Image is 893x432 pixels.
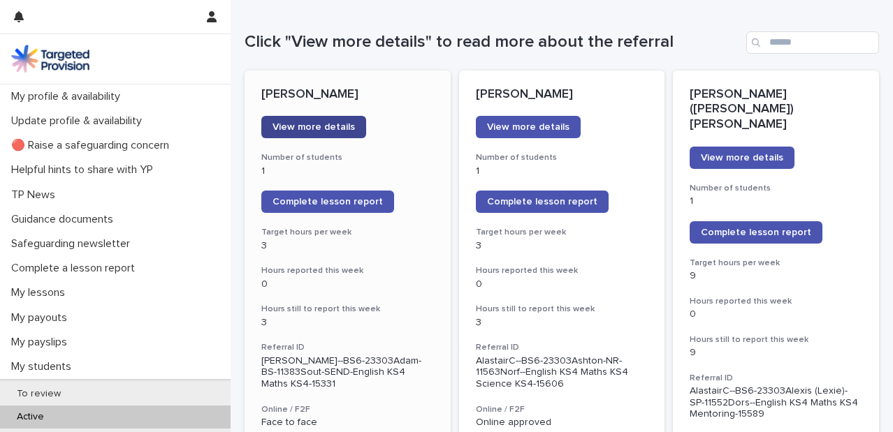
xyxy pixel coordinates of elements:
p: Online approved [476,417,648,429]
p: [PERSON_NAME] ([PERSON_NAME]) [PERSON_NAME] [690,87,862,133]
p: My students [6,360,82,373]
span: Complete lesson report [487,197,597,207]
p: Active [6,411,55,423]
p: 9 [690,270,862,282]
a: View more details [261,116,366,138]
a: Complete lesson report [690,221,822,244]
h3: Referral ID [690,373,862,384]
h3: Number of students [690,183,862,194]
p: My profile & availability [6,90,131,103]
span: View more details [487,122,569,132]
h3: Online / F2F [476,404,648,415]
p: 3 [476,317,648,329]
h3: Target hours per week [690,258,862,269]
h3: Target hours per week [261,227,434,238]
img: M5nRWzHhSzIhMunXDL62 [11,45,89,73]
h3: Referral ID [261,342,434,353]
p: 0 [476,278,648,290]
p: 3 [261,240,434,252]
p: 1 [261,165,434,177]
h3: Hours still to report this week [476,304,648,315]
p: [PERSON_NAME]--BS6-23303Adam-BS-11383Sout-SEND-English KS4 Maths KS4-15331 [261,355,434,390]
p: Safeguarding newsletter [6,237,141,251]
p: 9 [690,347,862,359]
p: 🔴 Raise a safeguarding concern [6,139,180,152]
a: Complete lesson report [261,191,394,213]
h3: Hours still to report this week [690,334,862,345]
p: 0 [690,308,862,320]
span: View more details [701,153,783,163]
a: View more details [476,116,581,138]
p: Guidance documents [6,213,124,226]
h3: Hours reported this week [261,265,434,276]
h3: Target hours per week [476,227,648,238]
p: 1 [690,195,862,207]
p: [PERSON_NAME] [261,87,434,103]
p: Helpful hints to share with YP [6,163,164,177]
h3: Referral ID [476,342,648,353]
h3: Hours reported this week [690,296,862,307]
p: My payouts [6,311,78,325]
span: View more details [273,122,355,132]
a: View more details [690,147,794,169]
p: AlastairC--BS6-23303Ashton-NR-11563Norf--English KS4 Maths KS4 Science KS4-15606 [476,355,648,390]
h3: Number of students [476,152,648,163]
h3: Hours reported this week [476,265,648,276]
p: AlastairC--BS6-23303Alexis (Lexie)-SP-11552Dors--English KS4 Maths KS4 Mentoring-15589 [690,385,862,420]
p: TP News [6,188,66,202]
p: Update profile & availability [6,114,153,128]
p: Face to face [261,417,434,429]
p: 3 [476,240,648,252]
h3: Hours still to report this week [261,304,434,315]
h1: Click "View more details" to read more about the referral [245,32,741,52]
span: Complete lesson report [701,228,811,237]
p: 1 [476,165,648,177]
p: 3 [261,317,434,329]
p: To review [6,388,72,400]
a: Complete lesson report [476,191,609,213]
h3: Online / F2F [261,404,434,415]
h3: Number of students [261,152,434,163]
p: 0 [261,278,434,290]
span: Complete lesson report [273,197,383,207]
p: [PERSON_NAME] [476,87,648,103]
p: My payslips [6,336,78,349]
p: Complete a lesson report [6,262,146,275]
input: Search [746,31,879,54]
p: My lessons [6,286,76,299]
